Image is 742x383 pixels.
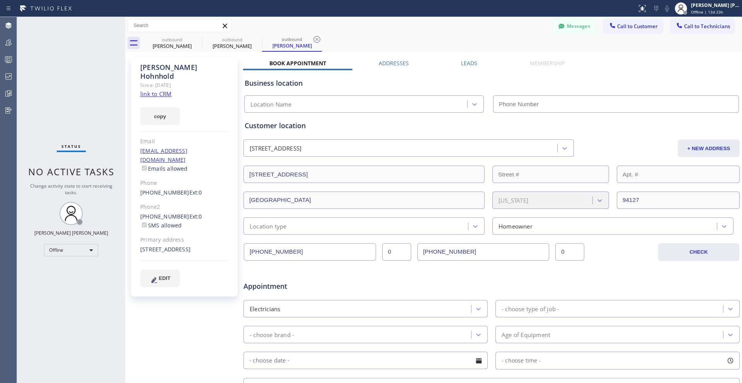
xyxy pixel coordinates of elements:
div: Email [140,137,229,146]
label: SMS allowed [140,222,182,229]
div: Business location [245,78,739,88]
input: Street # [492,166,609,183]
span: Ext: 0 [189,213,202,220]
span: Offline | 13d 23h [691,9,723,15]
div: - choose brand - [250,330,294,339]
div: [STREET_ADDRESS] [250,144,301,153]
label: Emails allowed [140,165,188,172]
label: Membership [530,59,565,67]
div: Homeowner [499,222,533,230]
div: [STREET_ADDRESS] [140,245,229,254]
a: [EMAIL_ADDRESS][DOMAIN_NAME] [140,147,187,163]
div: Location Name [250,100,292,109]
input: SMS allowed [142,222,147,227]
div: Electricians [250,304,280,313]
button: + NEW ADDRESS [678,139,740,157]
div: outbound [263,36,321,42]
span: Appointment [243,281,408,291]
div: Phone [140,179,229,188]
input: Phone Number 2 [417,243,550,261]
div: [PERSON_NAME] [143,42,201,49]
div: [PERSON_NAME] [263,42,321,49]
div: Anna Wong [143,34,201,52]
span: No active tasks [28,165,114,178]
button: EDIT [140,269,180,287]
input: Emails allowed [142,166,147,171]
input: Ext. 2 [555,243,584,261]
button: Call to Customer [604,19,663,34]
a: [PHONE_NUMBER] [140,213,189,220]
a: link to CRM [140,90,172,98]
button: Mute [662,3,672,14]
span: EDIT [159,275,170,281]
input: Apt. # [617,166,740,183]
div: [PERSON_NAME] [PERSON_NAME] [691,2,740,8]
span: - choose time - [502,357,541,364]
input: - choose date - [243,352,488,369]
div: Since: [DATE] [140,81,229,90]
div: Offline [44,244,98,256]
span: Call to Customer [617,23,658,30]
label: Book Appointment [269,59,326,67]
div: [PERSON_NAME] [203,42,261,49]
div: Age of Equipment [502,330,550,339]
span: Ext: 0 [189,189,202,196]
input: Address [243,166,485,183]
input: Search [128,19,231,32]
div: outbound [203,37,261,42]
div: Primary address [140,236,229,244]
input: City [243,191,485,209]
a: [PHONE_NUMBER] [140,189,189,196]
input: ZIP [617,191,740,209]
div: Henning Hohnhold [263,34,321,51]
input: Phone Number [244,243,376,261]
span: Call to Technicians [684,23,730,30]
div: - choose type of job - [502,304,559,313]
div: Phone2 [140,203,229,212]
div: [PERSON_NAME] Hohnhold [140,63,229,81]
button: copy [140,107,180,125]
div: Location type [250,222,287,230]
input: Phone Number [493,95,739,113]
div: [PERSON_NAME] [PERSON_NAME] [34,230,108,236]
label: Leads [461,59,477,67]
div: Henning Hohnhold [203,34,261,52]
label: Addresses [379,59,409,67]
button: Call to Technicians [671,19,734,34]
div: outbound [143,37,201,42]
span: Change activity state to start receiving tasks. [30,183,112,196]
button: CHECK [658,243,739,261]
div: Customer location [245,120,739,131]
span: Status [61,144,81,149]
button: Messages [553,19,596,34]
input: Ext. [382,243,411,261]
